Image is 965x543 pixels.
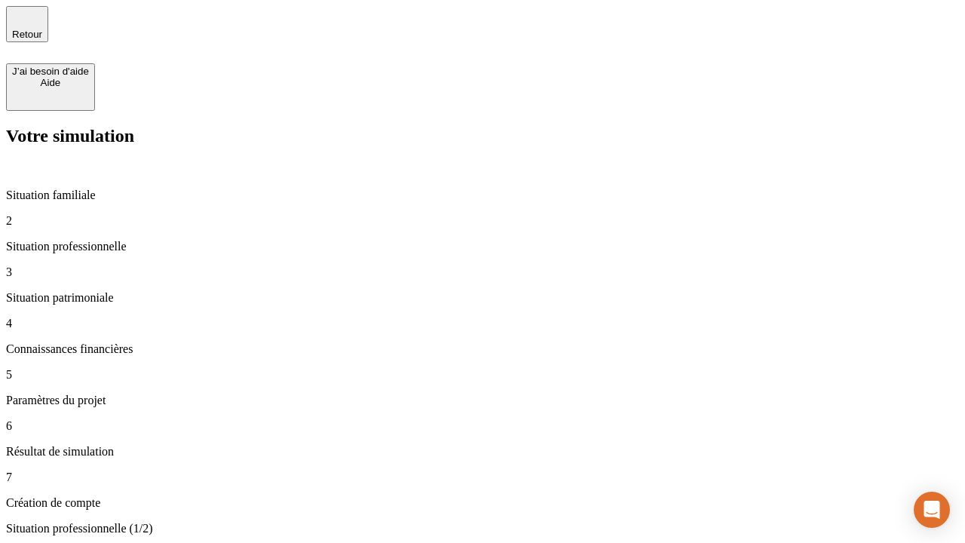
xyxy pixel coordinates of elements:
p: 5 [6,368,959,382]
p: Situation professionnelle [6,240,959,253]
button: J’ai besoin d'aideAide [6,63,95,111]
h2: Votre simulation [6,126,959,146]
p: 3 [6,265,959,279]
p: Création de compte [6,496,959,510]
p: 6 [6,419,959,433]
span: Retour [12,29,42,40]
p: 4 [6,317,959,330]
p: Situation familiale [6,189,959,202]
p: Situation professionnelle (1/2) [6,522,959,535]
p: 2 [6,214,959,228]
button: Retour [6,6,48,42]
div: Aide [12,77,89,88]
p: 7 [6,471,959,484]
p: Connaissances financières [6,342,959,356]
p: Situation patrimoniale [6,291,959,305]
p: Résultat de simulation [6,445,959,459]
div: J’ai besoin d'aide [12,66,89,77]
p: Paramètres du projet [6,394,959,407]
div: Open Intercom Messenger [914,492,950,528]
